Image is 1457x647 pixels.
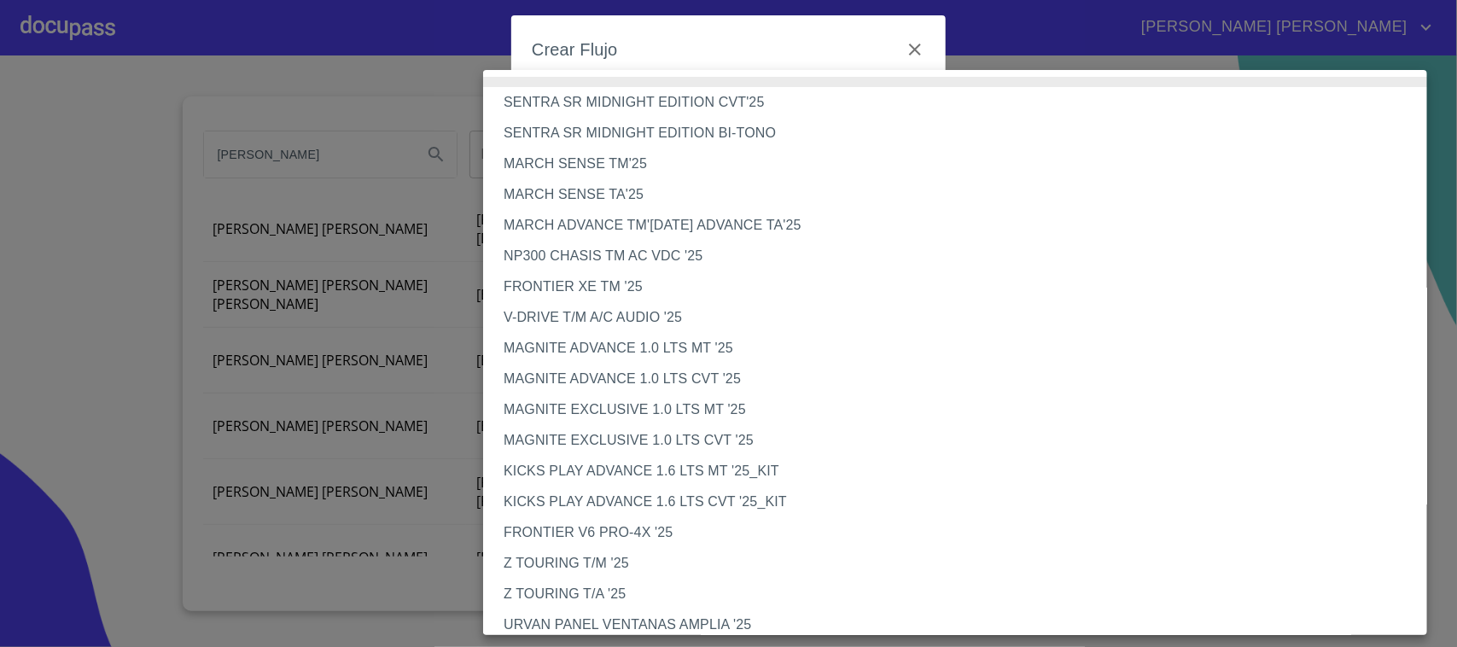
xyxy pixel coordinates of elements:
[483,364,1443,394] li: MAGNITE ADVANCE 1.0 LTS CVT '25
[483,271,1443,302] li: FRONTIER XE TM '25
[483,394,1443,425] li: MAGNITE EXCLUSIVE 1.0 LTS MT '25
[483,87,1443,118] li: SENTRA SR MIDNIGHT EDITION CVT'25
[483,118,1443,149] li: SENTRA SR MIDNIGHT EDITION BI-TONO
[483,517,1443,548] li: FRONTIER V6 PRO-4X '25
[483,425,1443,456] li: MAGNITE EXCLUSIVE 1.0 LTS CVT '25
[483,487,1443,517] li: KICKS PLAY ADVANCE 1.6 LTS CVT '25_KIT
[483,609,1443,640] li: URVAN PANEL VENTANAS AMPLIA '25
[483,579,1443,609] li: Z TOURING T/A '25
[483,456,1443,487] li: KICKS PLAY ADVANCE 1.6 LTS MT '25_KIT
[483,333,1443,364] li: MAGNITE ADVANCE 1.0 LTS MT '25
[483,179,1443,210] li: MARCH SENSE TA'25
[483,210,1443,241] li: MARCH ADVANCE TM'[DATE] ADVANCE TA'25
[483,149,1443,179] li: MARCH SENSE TM'25
[483,241,1443,271] li: NP300 CHASIS TM AC VDC '25
[483,302,1443,333] li: V-DRIVE T/M A/C AUDIO '25
[483,548,1443,579] li: Z TOURING T/M '25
